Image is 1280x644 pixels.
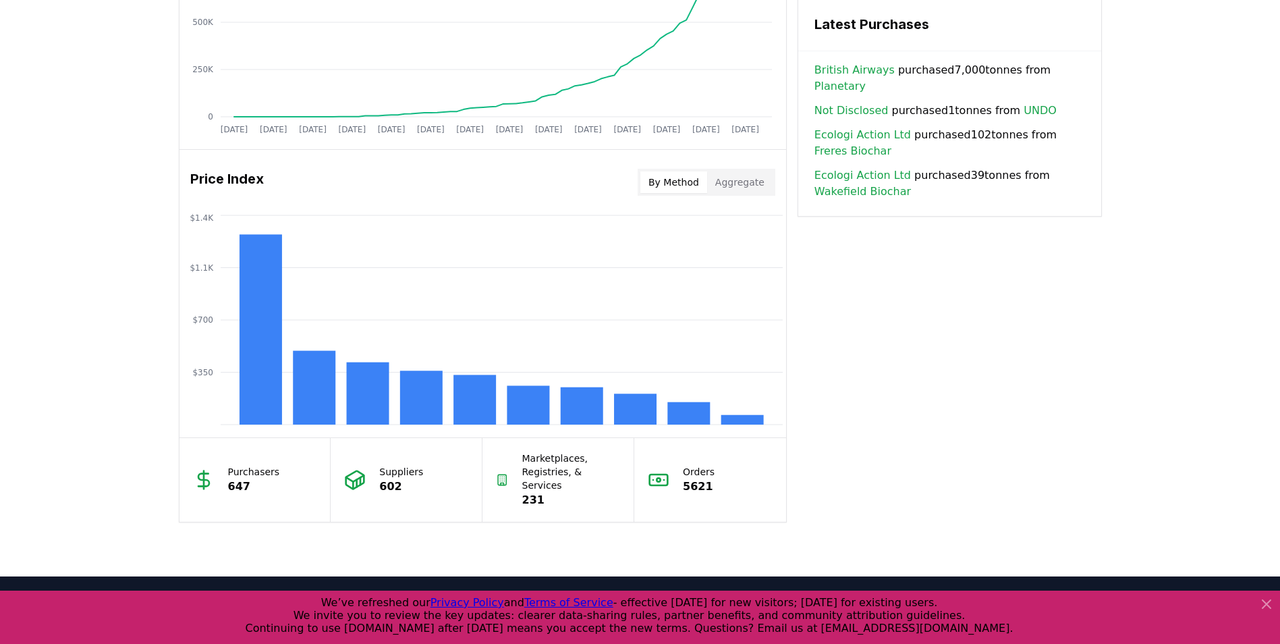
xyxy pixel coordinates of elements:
[574,125,602,134] tspan: [DATE]
[814,103,1057,119] span: purchased 1 tonnes from
[456,125,484,134] tspan: [DATE]
[731,125,759,134] tspan: [DATE]
[814,127,911,143] a: Ecologi Action Ltd
[814,167,911,184] a: Ecologi Action Ltd
[299,125,327,134] tspan: [DATE]
[613,125,641,134] tspan: [DATE]
[228,465,280,479] p: Purchasers
[534,125,562,134] tspan: [DATE]
[192,65,214,74] tspan: 250K
[522,492,621,508] p: 231
[192,315,213,325] tspan: $700
[379,479,423,495] p: 602
[692,125,720,134] tspan: [DATE]
[652,125,680,134] tspan: [DATE]
[1024,103,1057,119] a: UNDO
[814,184,911,200] a: Wakefield Biochar
[208,112,213,122] tspan: 0
[259,125,287,134] tspan: [DATE]
[683,479,715,495] p: 5621
[190,263,214,273] tspan: $1.1K
[338,125,366,134] tspan: [DATE]
[707,171,773,193] button: Aggregate
[220,125,248,134] tspan: [DATE]
[814,14,1085,34] h3: Latest Purchases
[417,125,445,134] tspan: [DATE]
[683,465,715,479] p: Orders
[379,465,423,479] p: Suppliers
[192,368,213,377] tspan: $350
[814,167,1085,200] span: purchased 39 tonnes from
[640,171,707,193] button: By Method
[814,62,1085,95] span: purchased 7,000 tonnes from
[377,125,405,134] tspan: [DATE]
[814,62,895,78] a: British Airways
[814,103,889,119] a: Not Disclosed
[814,78,866,95] a: Planetary
[228,479,280,495] p: 647
[814,143,891,159] a: Freres Biochar
[192,18,214,27] tspan: 500K
[190,169,264,196] h3: Price Index
[814,127,1085,159] span: purchased 102 tonnes from
[495,125,523,134] tspan: [DATE]
[522,452,621,492] p: Marketplaces, Registries, & Services
[190,213,214,223] tspan: $1.4K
